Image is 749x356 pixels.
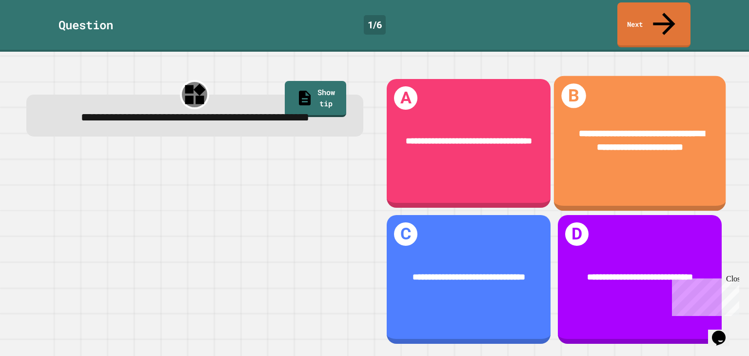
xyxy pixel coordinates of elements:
a: Next [617,2,690,47]
h1: D [565,222,589,246]
div: Chat with us now!Close [4,4,67,62]
div: 1 / 6 [364,15,386,35]
a: Show tip [285,81,346,118]
iframe: chat widget [668,275,739,316]
h1: A [394,86,417,110]
iframe: chat widget [708,317,739,346]
div: Question [59,16,113,34]
h1: C [394,222,417,246]
h1: B [562,83,586,108]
